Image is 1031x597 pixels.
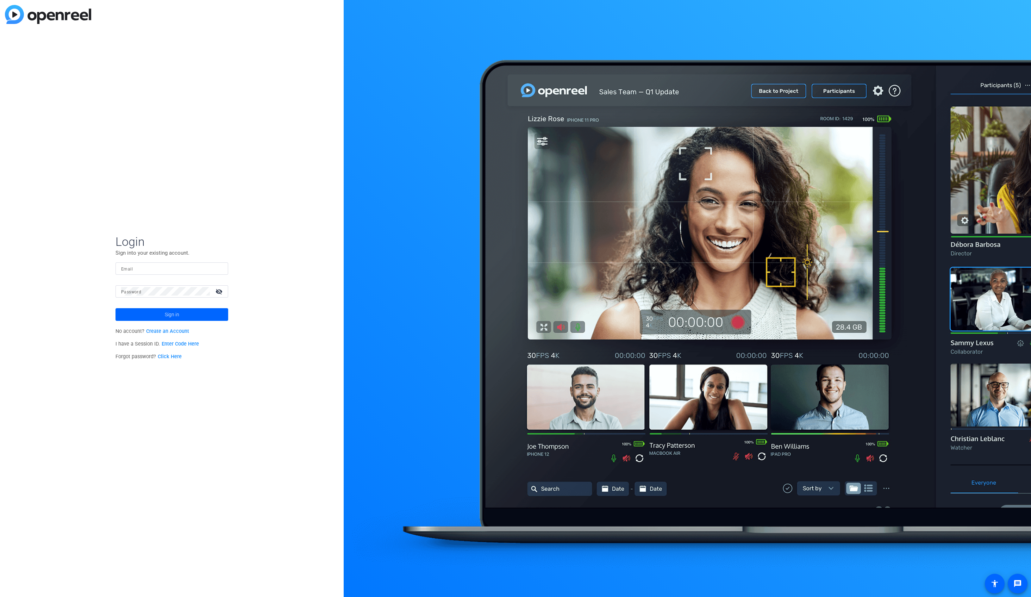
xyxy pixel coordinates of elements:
[5,5,91,24] img: blue-gradient.svg
[162,341,199,347] a: Enter Code Here
[121,290,141,294] mat-label: Password
[115,341,199,347] span: I have a Session ID.
[158,354,182,360] a: Click Here
[115,328,189,334] span: No account?
[991,579,999,588] mat-icon: accessibility
[115,308,228,321] button: Sign in
[165,306,179,323] span: Sign in
[115,249,228,257] p: Sign into your existing account.
[211,286,228,297] mat-icon: visibility_off
[1013,579,1022,588] mat-icon: message
[115,354,182,360] span: Forgot password?
[121,267,133,272] mat-label: Email
[146,328,189,334] a: Create an Account
[115,234,228,249] span: Login
[121,264,223,273] input: Enter Email Address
